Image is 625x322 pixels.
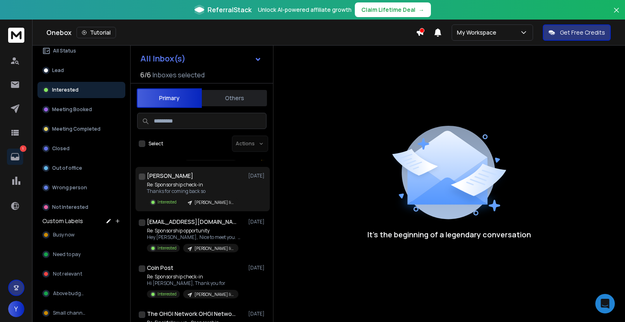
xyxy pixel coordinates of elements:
span: Small channel [53,310,87,316]
p: My Workspace [457,28,500,37]
p: Unlock AI-powered affiliate growth [258,6,352,14]
button: Y [8,301,24,317]
p: Lead [52,67,64,74]
p: Interested [52,87,79,93]
p: [DATE] [248,311,267,317]
p: Interested [157,199,177,205]
p: Interested [157,291,177,297]
p: Get Free Credits [560,28,605,37]
p: Closed [52,145,70,152]
span: Not relevant [53,271,82,277]
p: Re: Sponsorship check-in [147,274,238,280]
p: It’s the beginning of a legendary conversation [367,229,531,240]
p: [DATE] [248,219,267,225]
p: Meeting Completed [52,126,101,132]
p: 1 [20,145,26,152]
button: Meeting Completed [37,121,125,137]
p: Re: Sponsorship check-in [147,182,238,188]
span: 6 / 6 [140,70,151,80]
p: Re: Sponsorship opportunity [147,228,245,234]
div: Onebox [46,27,416,38]
button: Need to pay [37,246,125,263]
span: Need to pay [53,251,81,258]
p: [DATE] [248,265,267,271]
p: Wrong person [52,184,87,191]
h3: Inboxes selected [153,70,205,80]
button: Above budget [37,285,125,302]
button: Claim Lifetime Deal→ [355,2,431,17]
h1: The OHGI Network OHGI Network [147,310,236,318]
span: Busy now [53,232,74,238]
h3: Custom Labels [42,217,83,225]
p: [PERSON_NAME] list [194,199,234,206]
h1: [PERSON_NAME] [147,172,193,180]
h1: Coin Post [147,264,173,272]
button: Closed [37,140,125,157]
p: [DATE] [248,173,267,179]
button: Close banner [611,5,622,24]
label: Select [149,140,163,147]
a: 1 [7,149,23,165]
button: Small channel [37,305,125,321]
button: Lead [37,62,125,79]
p: Thanks for coming back so [147,188,238,195]
button: All Inbox(s) [134,50,268,67]
p: [PERSON_NAME] list [194,291,234,298]
button: Busy now [37,227,125,243]
h1: [EMAIL_ADDRESS][DOMAIN_NAME] [147,218,236,226]
span: → [419,6,424,14]
p: Hi [PERSON_NAME], Thank you for [147,280,238,287]
button: Meeting Booked [37,101,125,118]
div: Open Intercom Messenger [595,294,615,313]
span: Above budget [53,290,86,297]
p: Out of office [52,165,82,171]
p: All Status [53,48,76,54]
h1: All Inbox(s) [140,55,186,63]
p: Not Interested [52,204,88,210]
button: Interested [37,82,125,98]
button: Tutorial [76,27,116,38]
button: Primary [137,88,202,108]
button: Not Interested [37,199,125,215]
button: Wrong person [37,180,125,196]
p: Hey [PERSON_NAME], Nice to meet you. What [147,234,245,241]
p: Meeting Booked [52,106,92,113]
p: [PERSON_NAME] list [194,245,234,252]
button: Others [202,89,267,107]
button: Not relevant [37,266,125,282]
button: Out of office [37,160,125,176]
button: All Status [37,43,125,59]
button: Get Free Credits [543,24,611,41]
span: ReferralStack [208,5,251,15]
p: Interested [157,245,177,251]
